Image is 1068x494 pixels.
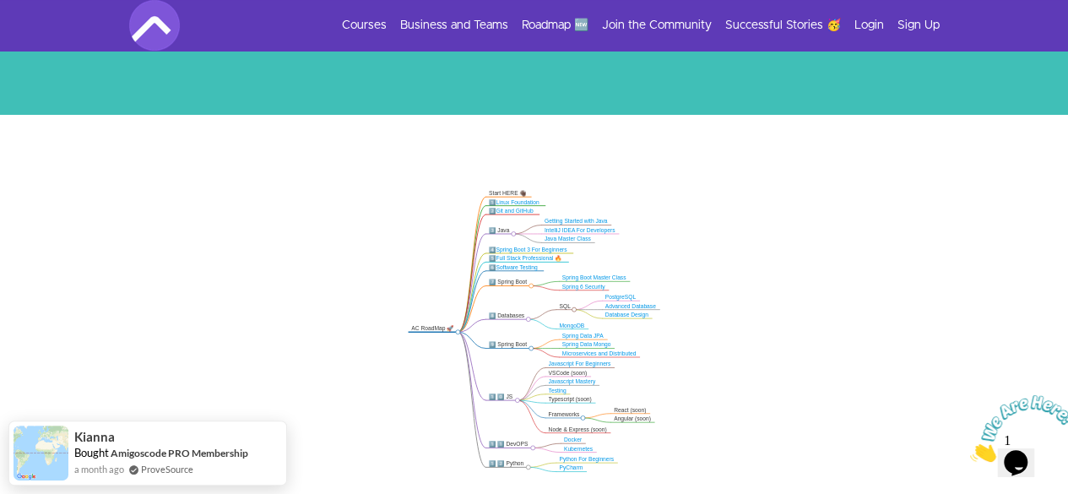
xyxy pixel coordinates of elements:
a: Spring Boot Master Class [562,274,626,280]
div: 1️⃣ 1️⃣ DevOPS [489,441,530,448]
span: 1 [7,7,14,21]
div: 6️⃣ [489,263,540,270]
img: Chat attention grabber [7,7,111,73]
a: Advanced Database [605,303,656,309]
a: Javascript Mastery [548,378,595,384]
a: Spring 6 Security [562,284,605,290]
div: 1️⃣ 0️⃣ JS [489,394,514,400]
a: Business and Teams [400,17,508,34]
a: Python For Beginners [559,456,614,462]
div: Start HERE 👋🏿 [489,190,528,197]
a: Login [854,17,884,34]
div: AC RoadMap 🚀 [411,325,455,332]
a: Database Design [605,312,648,318]
iframe: chat widget [963,388,1068,469]
a: Successful Stories 🥳 [725,17,841,34]
a: Software Testing [496,264,537,270]
a: Git and GitHub [496,208,533,214]
a: Amigoscode PRO Membership [111,447,248,459]
div: Frameworks [548,410,580,417]
div: Typescript (soon) [548,396,592,403]
a: Full Stack Professional 🔥 [496,255,561,261]
a: Kubernetes [564,446,593,452]
a: PostgreSQL [605,294,636,300]
div: VSCode (soon) [548,369,587,376]
a: Testing [548,388,566,394]
a: IntelliJ IDEA For Developers [545,227,615,233]
a: Linux Foundation [496,199,539,205]
div: 1️⃣ 2️⃣ Python [489,460,525,467]
div: 8️⃣ Databases [489,312,525,319]
span: Kianna [74,430,115,444]
span: Bought [74,446,109,459]
div: React (soon) [614,406,647,413]
span: a month ago [74,462,124,476]
div: 9️⃣ Spring Boot [489,341,529,348]
a: Spring Data JPA [562,333,604,339]
a: Getting Started with Java [545,219,608,225]
a: ProveSource [141,462,193,476]
div: Angular (soon) [614,415,651,422]
a: Javascript For Beginners [548,361,610,366]
div: 7️⃣ Spring Boot [489,279,529,285]
a: Spring Boot 3 For Beginners [496,247,567,252]
a: Join the Community [602,17,712,34]
div: 5️⃣ [489,255,565,262]
div: 1️⃣ [489,198,542,205]
a: Roadmap 🆕 [522,17,588,34]
a: Docker [564,437,582,442]
a: Spring Data Mongo [562,342,610,348]
div: 2️⃣ [489,208,536,214]
a: Sign Up [897,17,940,34]
a: PyCharm [559,464,583,470]
a: Courses [342,17,387,34]
a: Java Master Class [545,236,591,242]
div: 4️⃣ [489,247,570,253]
img: provesource social proof notification image [14,426,68,480]
a: Microservices and Distributed [562,350,637,356]
a: MongoDB [559,323,584,328]
div: Node & Express (soon) [548,426,607,432]
div: SQL [559,302,571,309]
div: 3️⃣ Java [489,227,511,234]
